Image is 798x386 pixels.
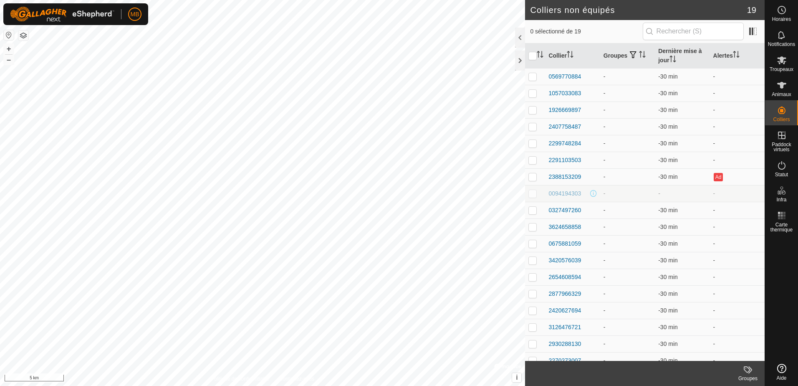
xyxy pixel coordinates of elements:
div: 2930288130 [548,340,581,348]
span: Horaires [772,17,791,22]
button: + [4,44,14,54]
span: Statut [775,172,788,177]
span: 3 oct. 2025, 10 h 03 [658,140,678,147]
span: 3 oct. 2025, 10 h 03 [658,123,678,130]
p-sorticon: Activer pour trier [669,57,676,63]
th: Alertes [710,43,765,69]
td: - [600,218,655,235]
span: 3 oct. 2025, 10 h 03 [658,223,678,230]
td: - [710,135,765,152]
span: Paddock virtuels [767,142,796,152]
span: Aide [776,376,786,381]
div: 2407758487 [548,122,581,131]
div: 0569770884 [548,72,581,81]
div: Groupes [731,375,765,382]
th: Groupes [600,43,655,69]
span: 3 oct. 2025, 10 h 03 [658,173,678,180]
a: Contactez-nous [279,375,314,383]
td: - [710,68,765,85]
td: - [710,285,765,302]
td: - [710,118,765,135]
td: - [600,269,655,285]
td: - [710,335,765,352]
div: 2877966329 [548,289,581,298]
td: - [600,335,655,352]
div: 3420576039 [548,256,581,265]
span: 3 oct. 2025, 10 h 03 [658,240,678,247]
span: Infra [776,197,786,202]
span: 3 oct. 2025, 10 h 03 [658,290,678,297]
td: - [600,85,655,102]
td: - [600,202,655,218]
td: - [600,319,655,335]
td: - [710,235,765,252]
div: 1926669897 [548,106,581,114]
td: - [600,118,655,135]
h2: Colliers non équipés [530,5,747,15]
div: 3624658858 [548,223,581,231]
span: 3 oct. 2025, 10 h 03 [658,307,678,314]
span: 3 oct. 2025, 10 h 03 [658,157,678,163]
div: 2388153209 [548,173,581,181]
div: 2420627694 [548,306,581,315]
span: 3 oct. 2025, 10 h 03 [658,257,678,264]
th: Collier [545,43,600,69]
span: 3 oct. 2025, 10 h 03 [658,90,678,96]
td: - [710,352,765,369]
td: - [710,185,765,202]
span: Colliers [773,117,790,122]
button: Couches de carte [18,30,28,41]
td: - [710,102,765,118]
td: - [600,152,655,168]
td: - [600,302,655,319]
div: 0675881059 [548,239,581,248]
td: - [600,168,655,185]
td: - [600,235,655,252]
a: Politique de confidentialité [211,375,269,383]
span: 3 oct. 2025, 10 h 03 [658,207,678,213]
td: - [600,185,655,202]
td: - [600,68,655,85]
div: 3126476721 [548,323,581,332]
span: Animaux [772,92,791,97]
td: - [600,102,655,118]
td: - [710,252,765,269]
div: 2299748284 [548,139,581,148]
span: 3 oct. 2025, 10 h 03 [658,274,678,280]
p-sorticon: Activer pour trier [733,52,740,59]
td: - [710,269,765,285]
p-sorticon: Activer pour trier [537,52,543,59]
button: i [512,373,521,382]
td: - [600,135,655,152]
span: 3 oct. 2025, 10 h 03 [658,107,678,113]
td: - [600,285,655,302]
button: – [4,55,14,65]
td: - [710,85,765,102]
span: 3 oct. 2025, 10 h 03 [658,357,678,364]
td: - [710,302,765,319]
span: Troupeaux [770,67,793,72]
span: 3 oct. 2025, 10 h 03 [658,73,678,80]
img: Logo Gallagher [10,7,114,22]
div: 2270273007 [548,356,581,365]
td: - [600,352,655,369]
span: 0 sélectionné de 19 [530,27,642,36]
td: - [710,152,765,168]
span: i [516,374,518,381]
span: 3 oct. 2025, 10 h 03 [658,340,678,347]
span: MB [131,10,139,19]
td: - [710,319,765,335]
button: Ad [714,173,723,181]
p-sorticon: Activer pour trier [567,52,573,59]
div: 2654608594 [548,273,581,282]
span: 3 oct. 2025, 10 h 03 [658,324,678,330]
div: 2291103503 [548,156,581,165]
button: Réinitialiser la carte [4,30,14,40]
div: 1057033083 [548,89,581,98]
span: 19 [747,4,756,16]
span: Notifications [768,42,795,47]
div: 0094194303 [548,189,581,198]
span: - [658,190,660,197]
div: 0327497260 [548,206,581,215]
input: Rechercher (S) [643,23,744,40]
